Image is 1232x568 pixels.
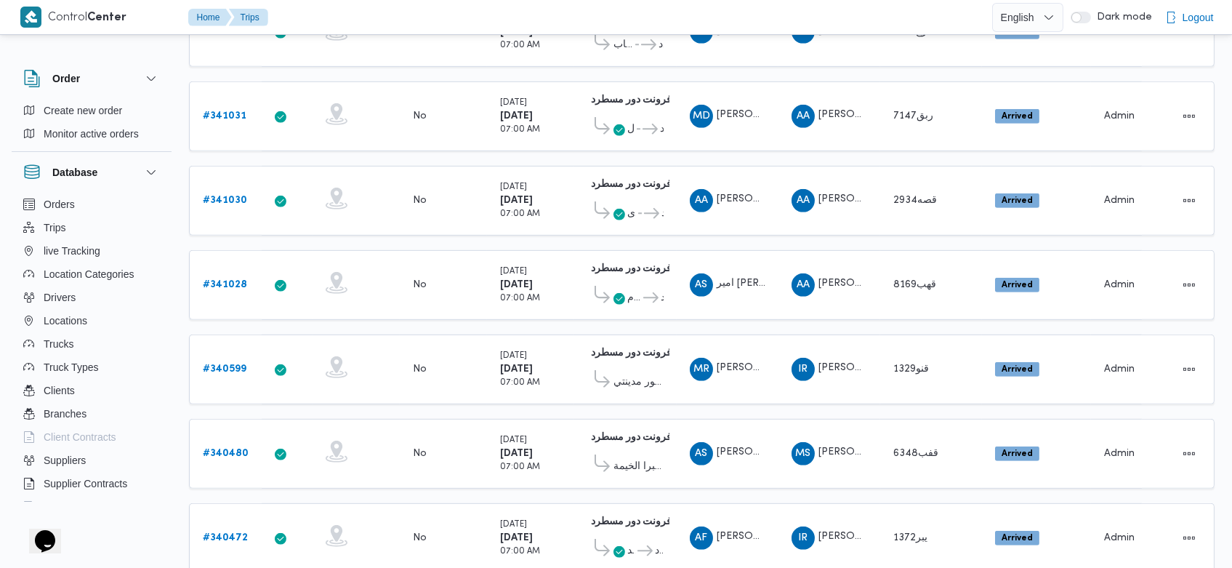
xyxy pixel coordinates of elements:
span: [PERSON_NAME] [PERSON_NAME] [818,111,987,120]
span: [PERSON_NAME] [PERSON_NAME] [717,532,885,542]
span: كارفور مدينتي [613,374,664,391]
button: Trips [17,216,166,239]
button: Truck Types [17,356,166,379]
a: #341030 [203,192,247,209]
span: Location Categories [44,265,134,283]
b: فرونت دور مسطرد [591,180,672,189]
small: 07:00 AM [500,41,540,49]
b: فرونت دور مسطرد [591,433,672,442]
span: MS [795,442,810,465]
b: # 340599 [203,364,246,374]
b: فرونت دور مسطرد [591,517,672,527]
span: فرونت دور مسطرد [661,205,664,223]
span: طلبات التجمع الاول [627,121,635,138]
b: Center [88,12,127,23]
div: Muhammad Shbl Abadaliqadr Shbl [792,442,815,465]
div: Ameir Slah Muhammad Alsaid [690,273,713,297]
b: # 341031 [203,111,246,121]
button: Clients [17,379,166,402]
b: # 341028 [203,280,247,289]
span: Devices [44,498,80,516]
b: Arrived [1002,112,1033,121]
button: Create new order [17,99,166,122]
span: Drivers [44,289,76,306]
button: Logout [1159,3,1220,32]
span: Orders [44,196,75,213]
b: [DATE] [500,111,533,121]
div: Order [12,99,172,151]
button: Orders [17,193,166,216]
span: Admin [1104,280,1135,289]
button: Location Categories [17,263,166,286]
span: Trips [44,219,66,236]
small: [DATE] [500,352,527,360]
button: Locations [17,309,166,332]
span: [PERSON_NAME] [PERSON_NAME] [818,279,987,289]
div: Abadallah Aid Abadalsalam Abadalihafz [792,105,815,128]
div: No [413,447,427,460]
span: IR [798,358,808,381]
span: AA [797,273,810,297]
b: [DATE] [500,364,533,374]
span: MR [693,358,709,381]
span: AA [695,189,708,212]
span: [PERSON_NAME] [PERSON_NAME] [818,195,987,204]
span: AS [695,442,707,465]
div: Abadallah Aid Abadalsalam Abadalihafz [792,189,815,212]
span: [PERSON_NAME] [PERSON_NAME] [717,195,885,204]
div: Mahmood Rafat Abadalaziam Amam [690,358,713,381]
span: Create new order [44,102,122,119]
span: Clients [44,382,75,399]
span: Arrived [995,447,1039,461]
b: [DATE] [500,533,533,543]
span: Arrived [995,278,1039,292]
div: No [413,363,427,376]
span: [PERSON_NAME] [PERSON_NAME] [717,111,885,120]
div: Database [12,193,172,508]
b: Arrived [1002,196,1033,205]
span: Monitor active orders [44,125,139,143]
small: 07:00 AM [500,126,540,134]
a: #340599 [203,361,246,378]
a: #341031 [203,108,246,125]
button: Drivers [17,286,166,309]
span: باندا ماركت الرحاب [613,36,633,54]
iframe: chat widget [15,510,61,553]
span: قصه2934 [893,196,937,205]
span: قنو1329 [893,364,929,374]
span: قفب6348 [893,449,938,458]
span: AS [695,273,707,297]
span: قسم الشيخ زايد [627,543,635,560]
span: [PERSON_NAME] طلب[PERSON_NAME] [818,26,1009,36]
small: 07:00 AM [500,463,540,471]
button: Actions [1177,358,1201,381]
div: Abadallah Aid Abadalsalam Abadalihafz [792,273,815,297]
button: Trips [229,9,268,26]
button: Actions [1177,442,1201,465]
span: كارفور دجلة - المعادى [627,205,636,223]
button: Supplier Contracts [17,472,166,495]
span: امير [PERSON_NAME] [717,279,820,289]
button: Actions [1177,189,1201,212]
span: Arrived [995,109,1039,124]
small: [DATE] [500,436,527,444]
span: ربق7147 [893,111,933,121]
span: فرونت دور مسطرد [661,289,663,307]
button: Actions [1177,105,1201,128]
span: Admin [1104,449,1135,458]
span: Branches [44,405,86,423]
span: Suppliers [44,452,86,469]
button: Monitor active orders [17,122,166,145]
span: [PERSON_NAME] [717,364,800,373]
span: يبر1372 [893,533,927,543]
small: [DATE] [500,268,527,276]
b: فرونت دور مسطرد [591,264,672,273]
button: Actions [1177,273,1201,297]
button: Home [188,9,232,26]
div: Muhammad Dhiaa Aldin Muhammad Salamah Muhammad [690,105,713,128]
button: live Tracking [17,239,166,263]
span: Client Contracts [44,428,116,446]
a: #341028 [203,276,247,294]
b: فرونت دور مسطرد [591,348,672,358]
